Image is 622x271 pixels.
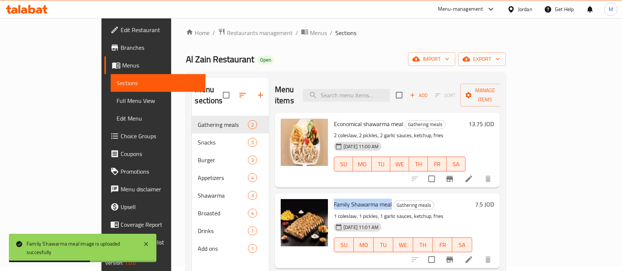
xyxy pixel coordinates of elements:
[195,84,222,106] h2: Menu sections
[104,163,205,180] a: Promotions
[212,28,215,37] li: /
[416,240,430,250] span: TH
[301,28,327,38] a: Menus
[192,222,269,240] div: Drinks1
[27,240,136,256] div: Family Shawarma meal image is uploaded succesfully
[341,143,381,150] span: [DATE] 11:00 AM
[198,191,248,200] span: Shawarma
[466,86,504,104] span: Manage items
[464,255,473,264] a: Edit menu item
[121,220,200,229] span: Coverage Report
[464,55,500,64] span: export
[391,87,407,103] span: Select section
[104,56,205,74] a: Menus
[125,258,136,268] span: 1.0.0
[104,216,205,233] a: Coverage Report
[609,5,613,13] span: M
[281,119,328,166] img: Economical shawarma meal
[192,151,269,169] div: Burger3
[104,180,205,198] a: Menu disclaimer
[192,116,269,133] div: Gathering meals2
[121,167,200,176] span: Promotions
[198,226,248,235] div: Drinks
[198,120,248,129] span: Gathering meals
[447,157,466,171] button: SA
[460,84,510,107] button: Manage items
[393,201,434,209] div: Gathering meals
[198,209,248,218] div: Broasted
[121,25,200,34] span: Edit Restaurant
[310,28,327,37] span: Menus
[248,121,257,128] span: 2
[433,237,452,252] button: FR
[227,28,293,37] span: Restaurants management
[412,159,425,170] span: TH
[248,138,257,147] div: items
[413,237,433,252] button: TH
[117,96,200,105] span: Full Menu View
[394,201,434,209] span: Gathering meals
[121,132,200,140] span: Choice Groups
[337,240,351,250] span: SU
[186,28,505,38] nav: breadcrumb
[121,238,200,247] span: Grocery Checklist
[186,51,254,67] span: Al Zain Restaurant
[407,90,431,101] span: Add item
[248,174,257,181] span: 4
[334,199,392,210] span: Family Shawarma meal
[353,157,372,171] button: MO
[458,52,506,66] button: export
[341,224,381,231] span: [DATE] 11:01 AM
[248,139,257,146] span: 5
[455,240,469,250] span: SA
[377,240,390,250] span: TU
[281,199,328,246] img: Family Shawarma meal
[450,159,463,170] span: SA
[117,114,200,123] span: Edit Menu
[464,174,473,183] a: Edit menu item
[248,157,257,164] span: 3
[424,252,439,267] span: Select to update
[275,84,294,106] h2: Menu items
[111,74,205,92] a: Sections
[303,89,390,102] input: search
[356,159,369,170] span: MO
[198,156,248,164] div: Burger
[396,240,410,250] span: WE
[192,204,269,222] div: Broasted4
[409,91,429,100] span: Add
[479,170,497,188] button: delete
[104,127,205,145] a: Choice Groups
[248,209,257,218] div: items
[248,244,257,253] div: items
[248,173,257,182] div: items
[192,240,269,257] div: Add ons1
[452,237,472,252] button: SA
[479,251,497,268] button: delete
[192,113,269,260] nav: Menu sections
[296,28,298,37] li: /
[441,170,459,188] button: Branch-specific-item
[248,192,257,199] span: 3
[234,86,252,104] span: Sort sections
[375,159,388,170] span: TU
[441,251,459,268] button: Branch-specific-item
[218,87,234,103] span: Select all sections
[334,237,354,252] button: SU
[408,52,455,66] button: import
[428,157,447,171] button: FR
[192,187,269,204] div: Shawarma3
[104,21,205,39] a: Edit Restaurant
[393,159,406,170] span: WE
[121,185,200,194] span: Menu disclaimer
[335,28,356,37] span: Sections
[431,90,460,101] span: Select section first
[198,173,248,182] span: Appetizers
[198,244,248,253] span: Add ons
[330,28,332,37] li: /
[469,119,494,129] h6: 13.75 JOD
[248,210,257,217] span: 4
[192,169,269,187] div: Appetizers4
